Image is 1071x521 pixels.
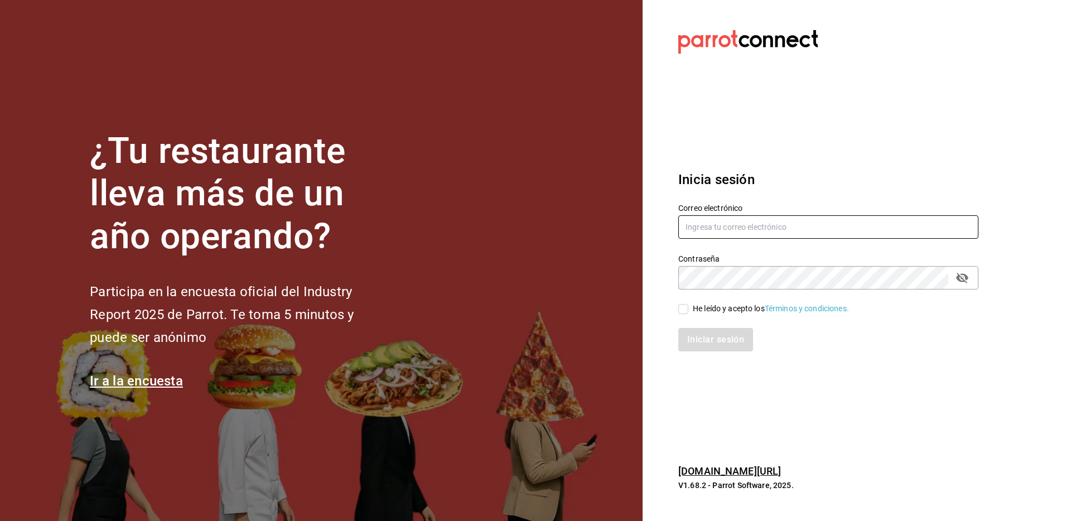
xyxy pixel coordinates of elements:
[90,281,391,349] h2: Participa en la encuesta oficial del Industry Report 2025 de Parrot. Te toma 5 minutos y puede se...
[693,303,849,315] div: He leído y acepto los
[678,170,978,190] h3: Inicia sesión
[678,215,978,239] input: Ingresa tu correo electrónico
[90,130,391,258] h1: ¿Tu restaurante lleva más de un año operando?
[765,304,849,313] a: Términos y condiciones.
[678,254,978,262] label: Contraseña
[678,204,978,211] label: Correo electrónico
[953,268,972,287] button: passwordField
[678,465,781,477] a: [DOMAIN_NAME][URL]
[90,373,183,389] a: Ir a la encuesta
[678,480,978,491] p: V1.68.2 - Parrot Software, 2025.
